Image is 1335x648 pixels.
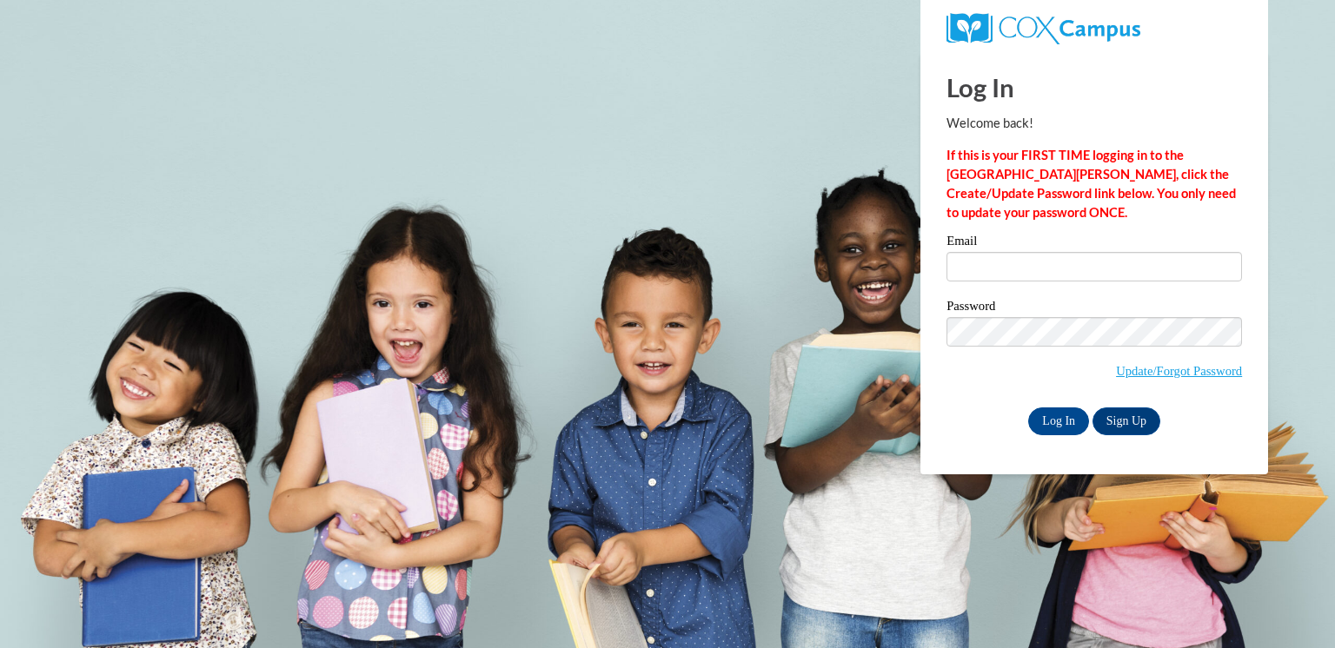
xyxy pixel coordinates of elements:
strong: If this is your FIRST TIME logging in to the [GEOGRAPHIC_DATA][PERSON_NAME], click the Create/Upd... [946,148,1236,220]
a: Update/Forgot Password [1116,364,1242,378]
a: Sign Up [1093,407,1160,435]
p: Welcome back! [946,114,1242,133]
a: COX Campus [946,20,1140,35]
label: Password [946,300,1242,317]
label: Email [946,235,1242,252]
h1: Log In [946,69,1242,105]
img: COX Campus [946,13,1140,44]
input: Log In [1028,407,1089,435]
